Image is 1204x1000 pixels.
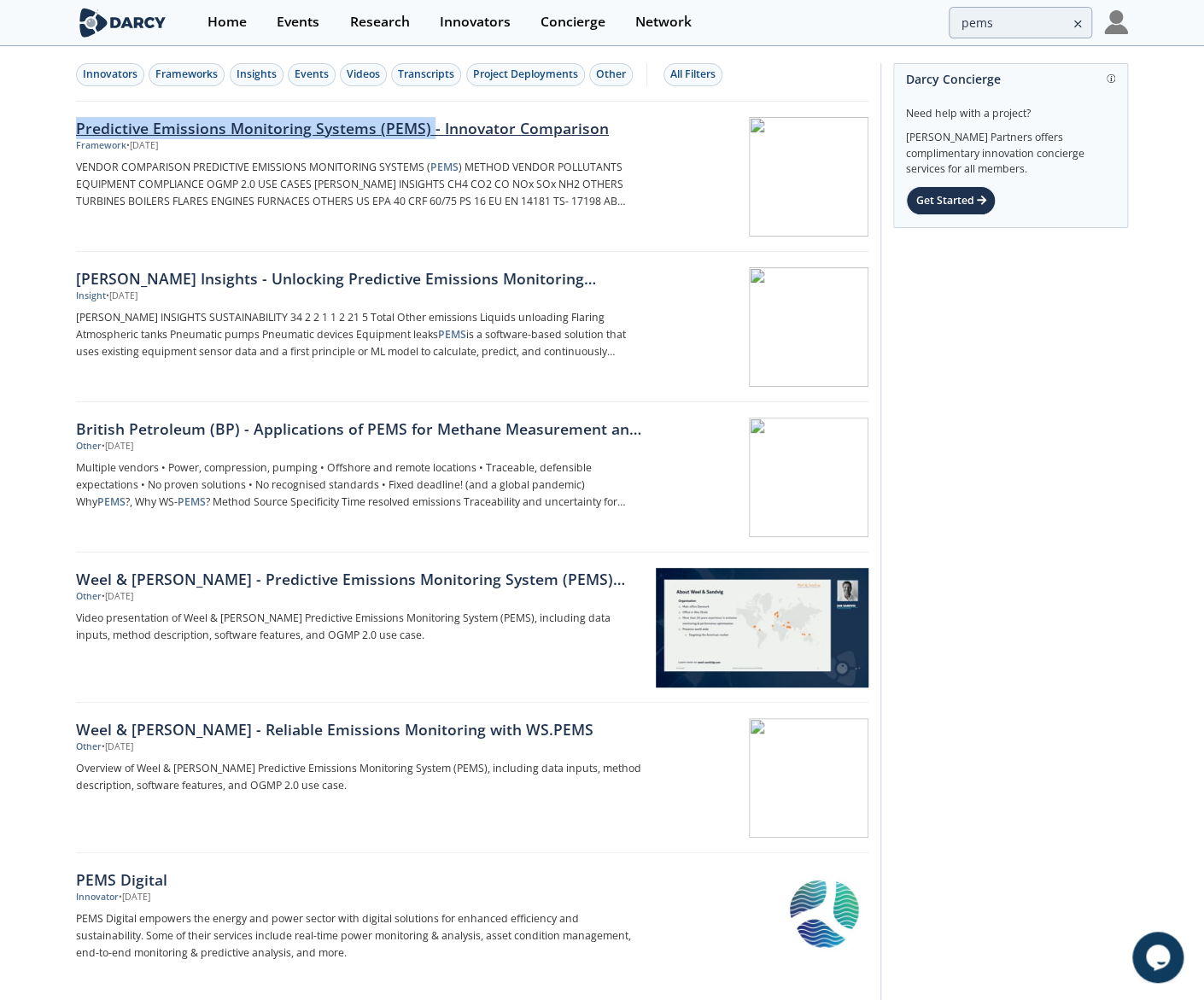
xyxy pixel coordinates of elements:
p: [PERSON_NAME] INSIGHTS SUSTAINABILITY 34 2 2 1 1 2 21 5 Total Other emissions Liquids unloading F... [76,309,641,360]
div: Need help with a project? [906,94,1115,121]
div: Transcripts [398,67,454,82]
div: Weel & [PERSON_NAME] - Predictive Emissions Monitoring System (PEMS) Video Presentation [76,568,641,590]
div: Project Deployments [473,67,578,82]
strong: PEMS [438,327,466,342]
div: Other [76,440,102,453]
p: Overview of Weel & [PERSON_NAME] Predictive Emissions Monitoring System (PEMS), including data in... [76,760,641,794]
div: Events [277,15,319,29]
input: Advanced Search [949,7,1092,38]
div: Innovators [439,15,510,29]
div: British Petroleum (BP) - Applications of PEMS for Methane Measurement and Reporting [76,418,641,440]
div: • [DATE] [102,440,133,453]
button: Transcripts [391,63,461,86]
div: Framework [76,139,126,153]
div: PEMS Digital [76,868,641,891]
a: Predictive Emissions Monitoring Systems (PEMS) - Innovator Comparison Framework •[DATE] VENDOR CO... [76,102,868,252]
img: Profile [1104,10,1128,34]
a: [PERSON_NAME] Insights - Unlocking Predictive Emissions Monitoring Systems (PEMS) Insight •[DATE]... [76,252,868,402]
button: Videos [340,63,387,86]
button: All Filters [663,63,722,86]
div: [PERSON_NAME] Partners offers complimentary innovation concierge services for all members. [906,121,1115,178]
div: Other [76,590,102,604]
p: VENDOR COMPARISON PREDICTIVE EMISSIONS MONITORING SYSTEMS ( ) METHOD VENDOR POLLUTANTS EQUIPMENT ... [76,159,641,210]
div: Weel & [PERSON_NAME] - Reliable Emissions Monitoring with WS.PEMS [76,718,641,740]
button: Insights [230,63,283,86]
p: Multiple vendors • Power, compression, pumping • Offshore and remote locations • Traceable, defen... [76,459,641,511]
div: • [DATE] [102,590,133,604]
div: Videos [347,67,380,82]
p: Video presentation of Weel & [PERSON_NAME] Predictive Emissions Monitoring System (PEMS), includi... [76,610,641,644]
button: Innovators [76,63,144,86]
div: Events [295,67,329,82]
div: Network [634,15,691,29]
iframe: chat widget [1132,932,1187,983]
div: • [DATE] [119,891,150,904]
div: Insights [237,67,277,82]
img: information.svg [1107,74,1116,84]
div: Concierge [540,15,605,29]
div: Frameworks [155,67,218,82]
a: Weel & [PERSON_NAME] - Predictive Emissions Monitoring System (PEMS) Video Presentation Other •[D... [76,553,868,703]
div: Darcy Concierge [906,64,1115,94]
div: [PERSON_NAME] Insights - Unlocking Predictive Emissions Monitoring Systems (PEMS) [76,267,641,289]
div: Insight [76,289,106,303]
p: PEMS Digital empowers the energy and power sector with digital solutions for enhanced efficiency ... [76,910,641,962]
button: Other [589,63,633,86]
div: Innovators [83,67,137,82]
div: Other [76,740,102,754]
div: Research [349,15,409,29]
strong: PEMS [430,160,459,174]
button: Project Deployments [466,63,585,86]
div: Home [207,15,247,29]
div: Other [596,67,626,82]
div: Predictive Emissions Monitoring Systems (PEMS) - Innovator Comparison [76,117,641,139]
a: British Petroleum (BP) - Applications of PEMS for Methane Measurement and Reporting Other •[DATE]... [76,402,868,553]
button: Frameworks [149,63,225,86]
div: • [DATE] [106,289,137,303]
div: Innovator [76,891,119,904]
a: Weel & [PERSON_NAME] - Reliable Emissions Monitoring with WS.PEMS Other •[DATE] Overview of Weel ... [76,703,868,853]
div: All Filters [670,67,716,82]
img: logo-wide.svg [76,8,169,38]
div: • [DATE] [126,139,158,153]
button: Events [288,63,336,86]
strong: PEMS [178,494,206,509]
div: • [DATE] [102,740,133,754]
strong: PEMS [97,494,126,509]
img: PEMS Digital [782,871,866,955]
div: Get Started [906,186,996,215]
